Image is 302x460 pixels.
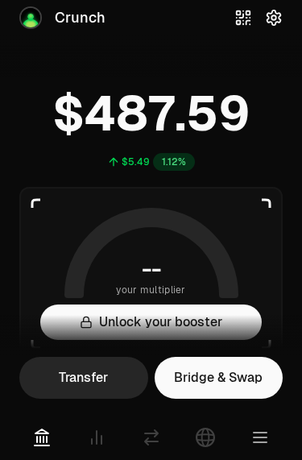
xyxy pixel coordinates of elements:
span: your multiplier [116,282,186,298]
button: Unlock your booster [40,305,262,340]
button: Transfer [19,357,148,399]
a: Bridge & Swap [155,357,283,399]
span: Crunch [55,6,105,29]
div: $5.49 [122,155,150,168]
img: Crunch [21,8,40,27]
div: 1.12% [153,153,195,171]
h1: -- [142,256,160,282]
